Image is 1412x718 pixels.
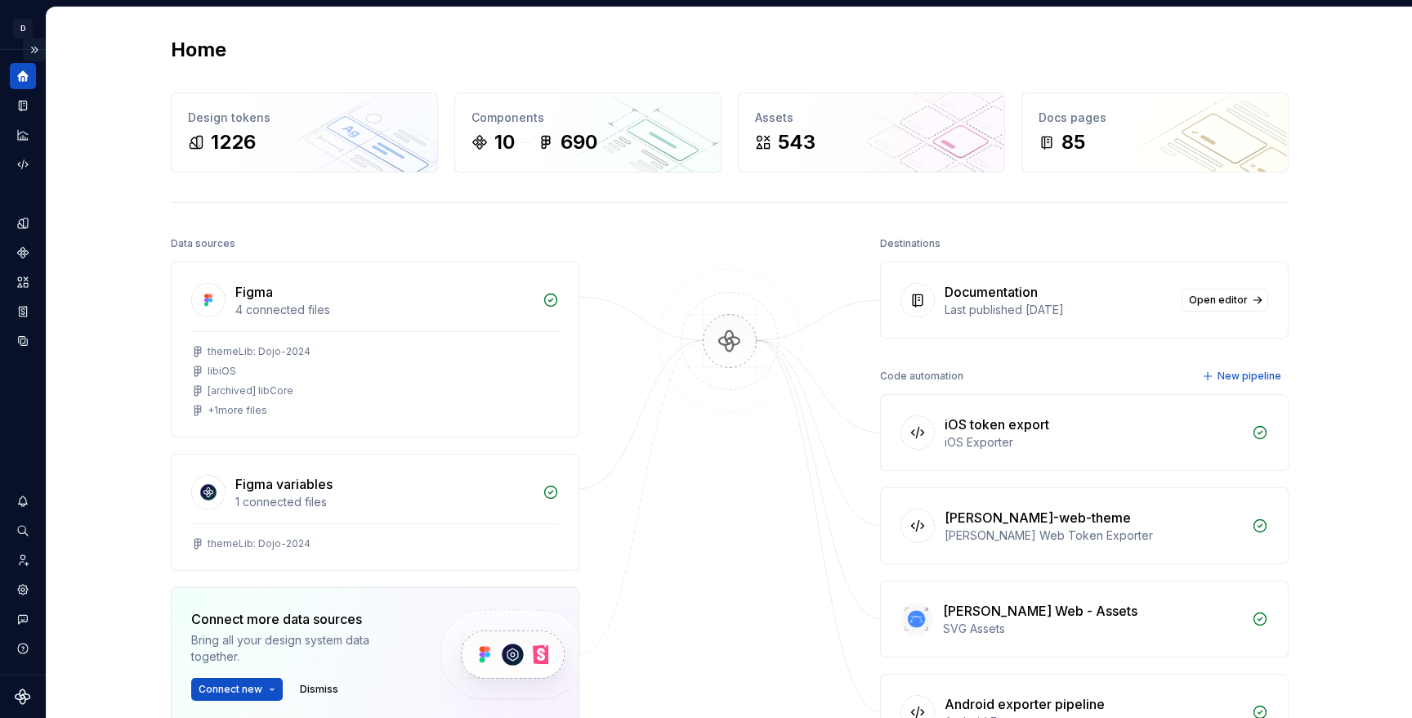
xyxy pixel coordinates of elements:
a: Design tokens [10,210,36,236]
a: Components10690 [454,92,722,173]
span: Open editor [1189,294,1248,307]
span: Connect new [199,683,262,696]
div: [archived] libCore [208,384,293,397]
div: Connect more data sources [191,609,412,629]
div: 543 [778,129,815,155]
div: 1226 [211,129,256,155]
div: 85 [1061,129,1085,155]
button: Connect new [191,678,283,701]
div: Assets [755,110,988,126]
button: New pipeline [1197,365,1289,388]
div: themeLib: Dojo-2024 [208,537,311,550]
div: Figma variables [235,474,333,494]
button: D [3,11,42,46]
div: SVG Assets [943,621,1242,637]
div: Data sources [171,232,235,255]
span: Dismiss [300,683,338,696]
a: Storybook stories [10,298,36,325]
div: [PERSON_NAME] Web - Assets [943,601,1137,621]
div: libiOS [208,365,236,378]
div: 4 connected files [235,302,533,318]
div: Last published [DATE] [945,302,1172,318]
a: Design tokens1226 [171,92,438,173]
a: Code automation [10,151,36,177]
div: 690 [561,129,597,155]
div: iOS token export [945,415,1049,434]
a: Components [10,240,36,266]
a: Home [10,63,36,89]
div: Bring all your design system data together. [191,632,412,665]
div: Docs pages [1039,110,1271,126]
a: Settings [10,577,36,603]
div: Figma [235,282,273,302]
a: Assets543 [738,92,1005,173]
a: Open editor [1182,289,1268,312]
div: [PERSON_NAME] Web Token Exporter [945,527,1242,544]
div: Components [471,110,704,126]
div: Code automation [880,365,963,388]
div: 10 [494,129,515,155]
button: Contact support [10,606,36,632]
div: + 1 more files [208,404,267,417]
a: Invite team [10,547,36,573]
a: Documentation [10,92,36,119]
button: Search ⌘K [10,518,36,544]
div: Android exporter pipeline [945,694,1105,714]
a: Analytics [10,122,36,148]
a: Data sources [10,328,36,354]
button: Expand sidebar [23,38,46,61]
div: Documentation [945,282,1038,302]
div: 1 connected files [235,494,533,510]
a: Figma4 connected filesthemeLib: Dojo-2024libiOS[archived] libCore+1more files [171,262,579,438]
div: iOS Exporter [945,434,1242,451]
a: Docs pages85 [1021,92,1289,173]
button: Notifications [10,488,36,514]
button: Dismiss [293,678,346,701]
span: New pipeline [1218,370,1281,383]
div: themeLib: Dojo-2024 [208,345,311,358]
a: Figma variables1 connected filesthemeLib: Dojo-2024 [171,454,579,571]
svg: Supernova Logo [15,689,31,705]
div: Destinations [880,232,941,255]
div: [PERSON_NAME]-web-theme [945,508,1131,527]
div: D [13,19,33,38]
a: Assets [10,269,36,295]
h2: Home [171,37,226,63]
div: Design tokens [188,110,421,126]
